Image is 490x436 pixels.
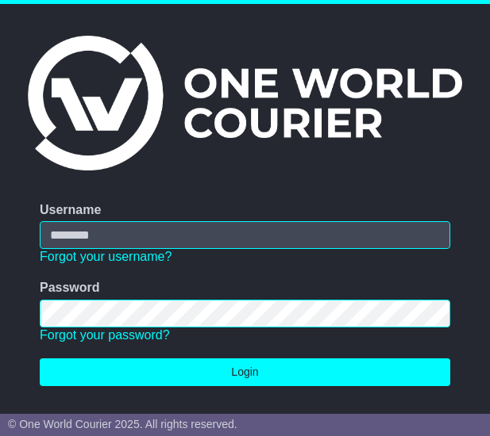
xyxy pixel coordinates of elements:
label: Password [40,280,100,295]
a: Forgot your password? [40,328,170,342]
span: © One World Courier 2025. All rights reserved. [8,418,237,430]
label: Username [40,202,101,217]
a: Forgot your username? [40,250,172,263]
img: One World [28,36,461,170]
button: Login [40,358,450,386]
